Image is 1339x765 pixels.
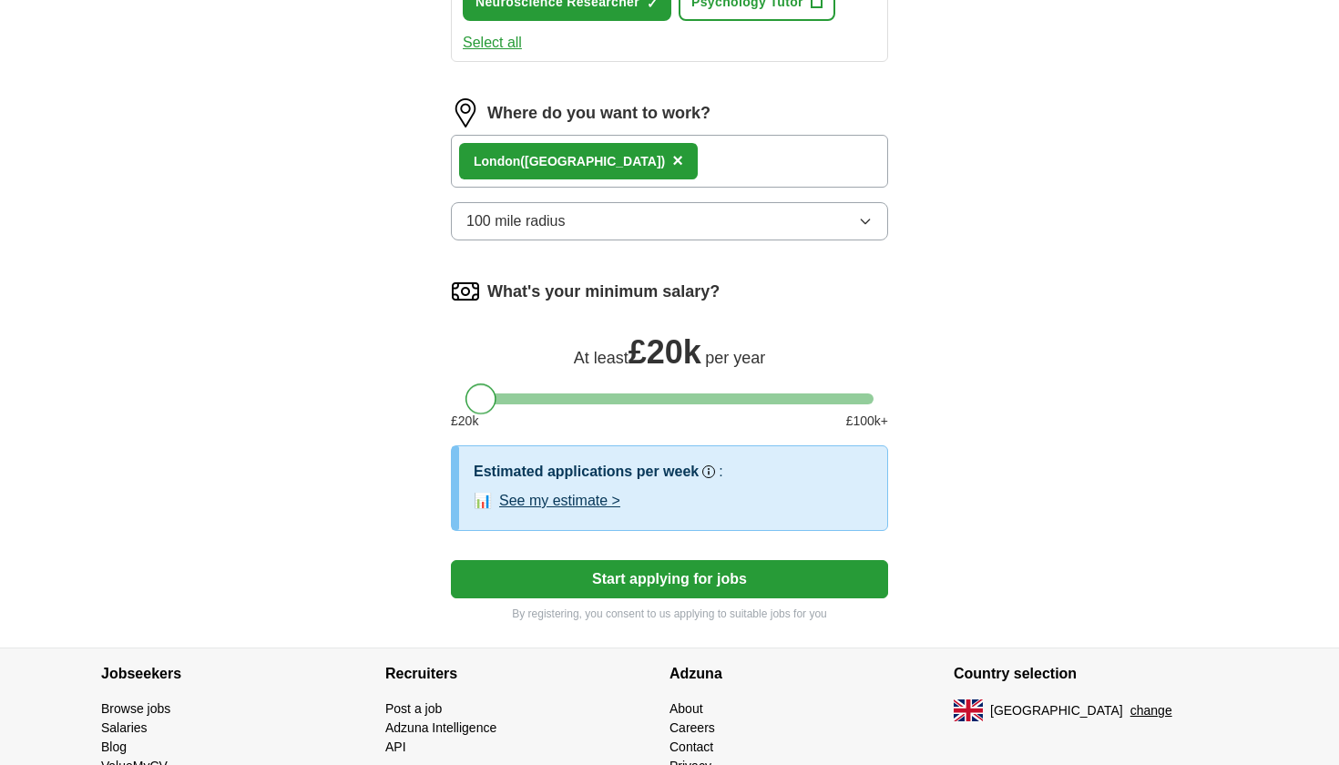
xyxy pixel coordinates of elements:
[451,606,888,622] p: By registering, you consent to us applying to suitable jobs for you
[499,490,620,512] button: See my estimate >
[487,280,720,304] label: What's your minimum salary?
[385,701,442,716] a: Post a job
[451,202,888,240] button: 100 mile radius
[474,154,513,168] strong: Londo
[451,98,480,127] img: location.png
[385,739,406,754] a: API
[385,720,496,735] a: Adzuna Intelligence
[451,560,888,598] button: Start applying for jobs
[954,699,983,721] img: UK flag
[451,277,480,306] img: salary.png
[487,101,710,126] label: Where do you want to work?
[705,349,765,367] span: per year
[520,154,665,168] span: ([GEOGRAPHIC_DATA])
[672,148,683,175] button: ×
[101,739,127,754] a: Blog
[101,720,148,735] a: Salaries
[669,720,715,735] a: Careers
[466,210,566,232] span: 100 mile radius
[672,150,683,170] span: ×
[990,701,1123,720] span: [GEOGRAPHIC_DATA]
[1130,701,1172,720] button: change
[474,152,665,171] div: n
[463,32,522,54] button: Select all
[669,701,703,716] a: About
[954,648,1238,699] h4: Country selection
[474,461,699,483] h3: Estimated applications per week
[669,739,713,754] a: Contact
[474,490,492,512] span: 📊
[451,412,478,431] span: £ 20 k
[629,333,701,371] span: £ 20k
[101,701,170,716] a: Browse jobs
[719,461,722,483] h3: :
[574,349,629,367] span: At least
